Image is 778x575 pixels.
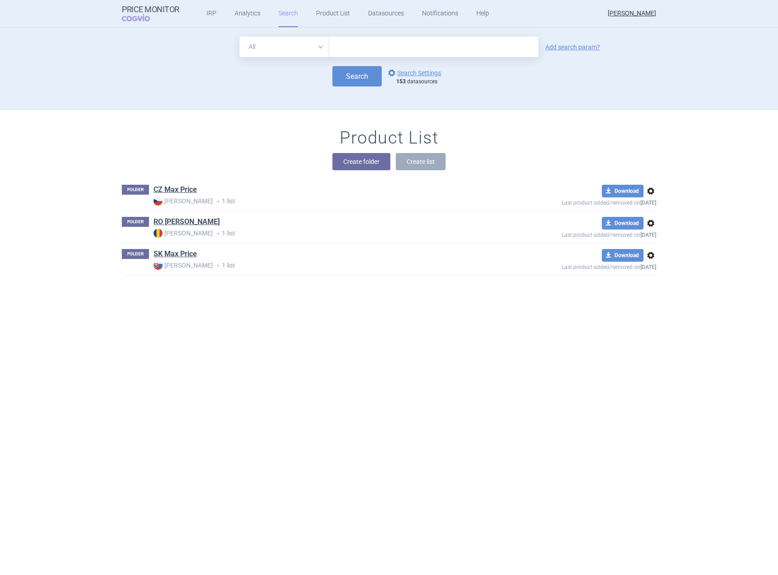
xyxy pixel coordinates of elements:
[496,262,656,270] p: Last product added/removed on
[213,261,222,270] i: •
[602,249,644,262] button: Download
[640,264,656,270] strong: [DATE]
[154,217,220,229] h1: RO Max Price
[154,185,197,196] h1: CZ Max Price
[154,261,496,270] p: 1 list
[154,196,496,206] p: 1 list
[154,261,213,270] strong: [PERSON_NAME]
[640,200,656,206] strong: [DATE]
[122,14,163,21] span: COGVIO
[154,249,197,261] h1: SK Max Price
[154,229,163,238] img: RO
[332,153,390,170] button: Create folder
[122,249,149,259] p: FOLDER
[154,185,197,195] a: CZ Max Price
[602,217,644,230] button: Download
[396,78,406,85] strong: 153
[496,230,656,238] p: Last product added/removed on
[640,232,656,238] strong: [DATE]
[602,185,644,197] button: Download
[122,185,149,195] p: FOLDER
[396,153,446,170] button: Create list
[154,196,213,206] strong: [PERSON_NAME]
[545,44,600,50] a: Add search param?
[154,229,496,238] p: 1 list
[154,217,220,227] a: RO [PERSON_NAME]
[386,67,441,78] a: Search Settings
[122,217,149,227] p: FOLDER
[154,196,163,206] img: CZ
[154,261,163,270] img: SK
[122,5,179,14] strong: Price Monitor
[122,5,179,22] a: Price MonitorCOGVIO
[154,229,213,238] strong: [PERSON_NAME]
[396,78,446,86] div: datasources
[213,229,222,238] i: •
[213,197,222,206] i: •
[496,197,656,206] p: Last product added/removed on
[154,249,197,259] a: SK Max Price
[340,128,438,149] h1: Product List
[332,66,382,86] button: Search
